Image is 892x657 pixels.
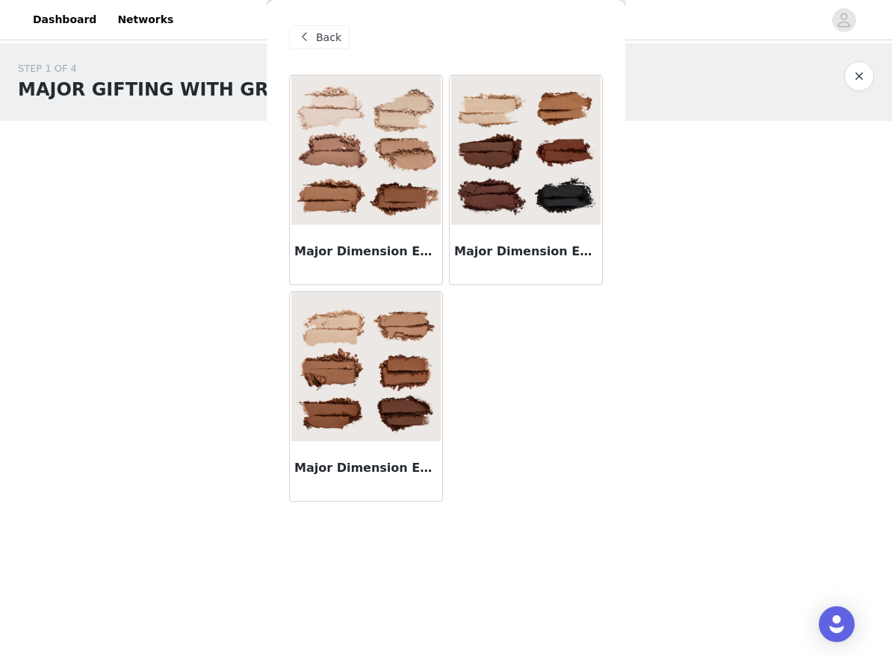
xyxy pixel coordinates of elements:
[18,76,291,103] h1: MAJOR GIFTING WITH GRIN
[454,243,598,261] h3: Major Dimension Essential Artistry Edit Eyeshadow Palette - Deep
[24,3,105,37] a: Dashboard
[291,292,441,441] img: Major Dimension Essential Artistry Edit Eyeshadow Palette - Medium
[294,459,438,477] h3: Major Dimension Essential Artistry Edit Eyeshadow Palette - Medium
[819,606,855,642] div: Open Intercom Messenger
[316,30,341,46] span: Back
[294,243,438,261] h3: Major Dimension Essential Artistry Edit Eyeshadow Palette - Light
[837,8,851,32] div: avatar
[18,61,291,76] div: STEP 1 OF 4
[451,75,601,225] img: Major Dimension Essential Artistry Edit Eyeshadow Palette - Deep
[291,75,441,225] img: Major Dimension Essential Artistry Edit Eyeshadow Palette - Light
[108,3,182,37] a: Networks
